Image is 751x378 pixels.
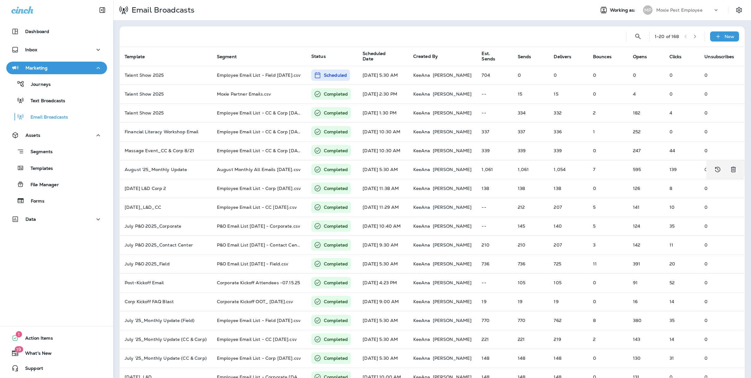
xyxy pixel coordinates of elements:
p: July 2025 L&D Corp 2 [125,186,207,191]
span: Open rate:49% (Opens/Sends) [633,318,641,323]
p: [PERSON_NAME] [433,186,472,191]
td: 140 [549,217,588,236]
span: Click rate:6% (Clicks/Opens) [669,186,672,191]
span: Open rate:73% (Opens/Sends) [633,148,641,153]
span: Open rate:56% (Opens/Sends) [633,167,641,172]
button: 1Action Items [6,332,107,344]
button: Assets [6,129,107,142]
td: 0 [549,66,588,85]
td: 8 [588,311,628,330]
p: Talent Show 2025 [125,73,207,78]
p: Email Broadcasts [24,114,68,120]
td: 337 [477,122,513,141]
span: Unsubscribes [704,54,742,59]
span: 0 [633,72,636,78]
button: Inbox [6,43,107,56]
td: 0 [699,103,745,122]
button: Text Broadcasts [6,94,107,107]
td: 207 [549,198,588,217]
p: [PERSON_NAME] [433,337,472,342]
span: Sends [518,54,539,59]
td: [DATE] 10:40 AM [358,217,408,236]
td: [DATE] 1:30 PM [358,103,408,122]
span: Open rate:53% (Opens/Sends) [633,261,640,267]
span: Click rate:23% (Clicks/Opens) [669,167,677,172]
span: Click rate:7% (Clicks/Opens) [669,204,675,210]
p: Completed [324,223,348,229]
p: KeeAna [413,224,430,229]
td: 0 [699,160,745,179]
td: [DATE] 11:38 AM [358,179,408,198]
span: Template [125,54,153,59]
p: July 2025_L&D_CC [125,205,207,210]
p: KeeAna [413,73,430,78]
td: 736 [477,254,513,273]
td: 15 [513,85,549,103]
p: Marketing [25,65,48,70]
td: 19 [477,292,513,311]
p: Assets [25,133,40,138]
p: KeeAna [413,318,430,323]
td: 1,061 [477,160,513,179]
td: 19 [513,292,549,311]
td: 0 [699,311,745,330]
span: 0 [669,129,673,135]
p: Completed [324,317,348,324]
td: 105 [513,273,549,292]
span: Moxie Partner Emails.csv [217,91,271,97]
p: Inbox [25,47,37,52]
span: Segment [217,54,245,59]
span: Employee Email List - CC & Corp 8.11.25.csv [217,129,313,135]
span: Clicks [669,54,690,59]
td: 0 [699,330,745,349]
p: KeeAna [413,356,430,361]
td: 0 [699,217,745,236]
td: 0 [588,273,628,292]
p: KeeAna [413,280,430,285]
td: [DATE] 9:30 AM [358,236,408,254]
button: Search Email Broadcasts [632,30,644,43]
span: August Monthly All Emails 08.01.2025.csv [217,167,301,172]
span: 19 [14,346,23,353]
td: 148 [477,349,513,368]
p: Corp Kickoff FAQ Blast [125,299,207,304]
td: 138 [477,179,513,198]
p: Talent Show 2025 [125,110,207,115]
td: 0 [588,85,628,103]
td: -- [477,217,513,236]
p: Templates [24,166,53,172]
td: 221 [477,330,513,349]
button: Delete Broadcast [727,163,740,176]
p: July '25_Monthly Update (CC & Corp) [125,356,207,361]
p: [PERSON_NAME] [433,167,472,172]
td: 138 [513,179,549,198]
span: Open rate:88% (Opens/Sends) [633,355,641,361]
p: [PERSON_NAME] [433,299,472,304]
p: Moxie Pest Employee [656,8,703,13]
span: Opens [633,54,655,59]
p: KeeAna [413,337,430,342]
p: Completed [324,185,348,192]
span: Open rate:87% (Opens/Sends) [633,280,638,286]
td: [DATE] 10:30 AM [358,141,408,160]
td: [DATE] 5:30 AM [358,311,408,330]
span: Click rate:24% (Clicks/Opens) [669,355,674,361]
button: Segments [6,145,107,158]
span: Delivers [554,54,579,59]
span: Status [311,53,326,59]
p: File Manager [24,182,59,188]
td: 0 [588,66,628,85]
span: P&O Email List 07.16.2025 - Contact Center.csv [217,242,312,248]
td: 704 [477,66,513,85]
span: Template [125,54,145,59]
span: Open rate:75% (Opens/Sends) [633,129,641,135]
button: Email Broadcasts [6,110,107,123]
td: [DATE] 4:23 PM [358,273,408,292]
p: [PERSON_NAME] [433,73,472,78]
td: 3 [588,236,628,254]
td: 1 [588,122,628,141]
p: Completed [324,298,348,305]
td: [DATE] 9:00 AM [358,292,408,311]
span: Click rate:28% (Clicks/Opens) [669,223,675,229]
p: Completed [324,280,348,286]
